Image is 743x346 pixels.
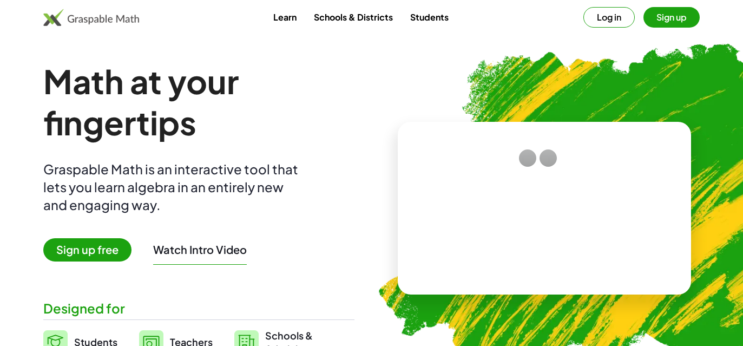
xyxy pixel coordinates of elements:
video: What is this? This is dynamic math notation. Dynamic math notation plays a central role in how Gr... [463,167,626,249]
a: Learn [265,7,305,27]
button: Log in [583,7,635,28]
a: Schools & Districts [305,7,402,27]
div: Graspable Math is an interactive tool that lets you learn algebra in an entirely new and engaging... [43,160,303,214]
div: Designed for [43,299,354,317]
button: Sign up [643,7,700,28]
a: Students [402,7,457,27]
button: Watch Intro Video [153,243,247,257]
h1: Math at your fingertips [43,61,354,143]
span: Sign up free [43,238,131,262]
